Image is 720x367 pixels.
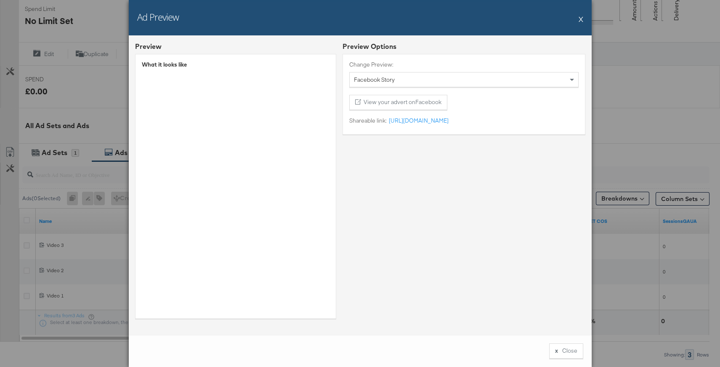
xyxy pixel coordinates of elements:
div: Preview [135,42,162,51]
label: Shareable link: [349,117,387,125]
div: Preview Options [343,42,585,51]
button: xClose [549,343,583,359]
div: What it looks like [142,61,329,69]
label: Change Preview: [349,61,579,69]
h2: Ad Preview [137,11,179,23]
a: [URL][DOMAIN_NAME] [387,117,449,125]
button: View your advert onFacebook [349,95,447,110]
button: X [579,11,583,27]
div: x [555,347,558,355]
span: Facebook Story [354,76,395,83]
